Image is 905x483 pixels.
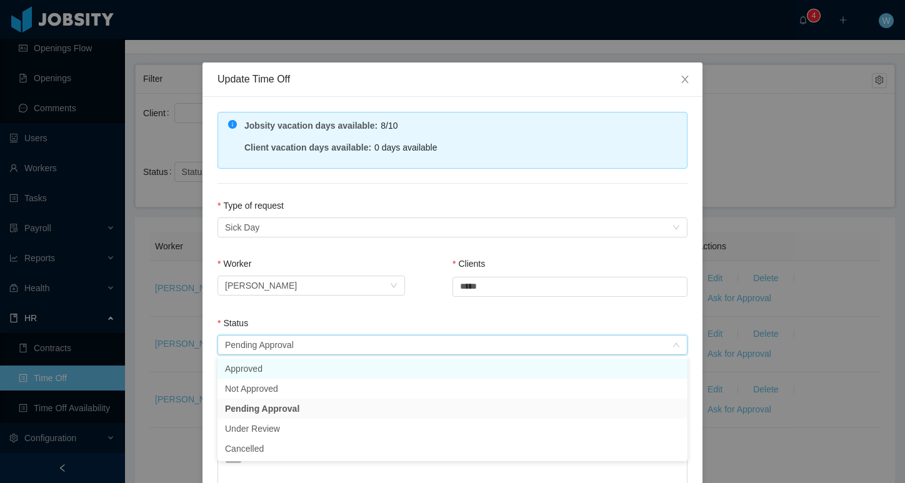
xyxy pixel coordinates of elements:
[225,218,259,237] div: Sick Day
[667,62,702,97] button: Close
[217,419,687,439] li: Under Review
[244,121,377,131] strong: Jobsity vacation days available :
[381,121,397,131] span: 8/10
[244,142,371,152] strong: Client vacation days available :
[374,142,437,152] span: 0 days available
[217,359,687,379] li: Approved
[217,72,687,86] div: Update Time Off
[225,276,297,295] div: Luis Yepes
[452,259,485,269] label: Clients
[680,74,690,84] i: icon: close
[217,259,251,269] label: Worker
[217,379,687,399] li: Not Approved
[217,201,284,211] label: Type of request
[217,439,687,459] li: Cancelled
[225,336,294,354] div: Pending Approval
[217,399,687,419] li: Pending Approval
[217,318,248,328] label: Status
[228,120,237,129] i: icon: info-circle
